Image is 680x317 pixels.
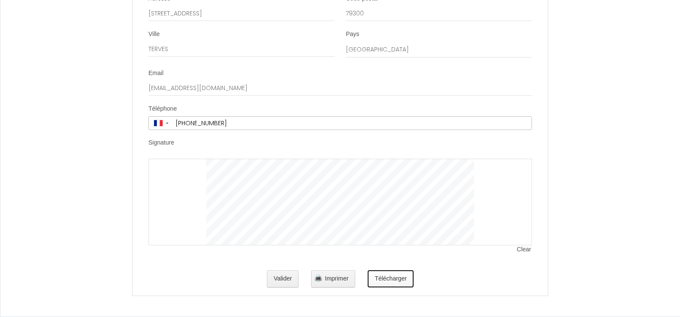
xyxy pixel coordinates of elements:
[315,275,322,281] img: printer.png
[346,30,359,39] label: Pays
[148,105,177,113] label: Téléphone
[368,270,414,287] button: Télécharger
[311,270,355,287] button: Imprimer
[148,139,174,147] label: Signature
[165,121,169,125] span: ▼
[148,69,163,78] label: Email
[148,30,160,39] label: Ville
[517,245,532,254] span: Clear
[172,117,532,130] input: +33 6 12 34 56 78
[325,275,348,282] span: Imprimer
[267,270,299,287] button: Valider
